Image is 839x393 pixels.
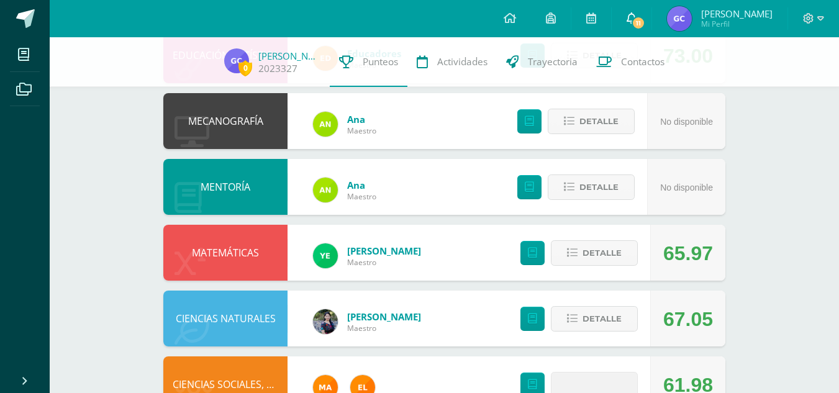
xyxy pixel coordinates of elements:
img: 122d7b7bf6a5205df466ed2966025dea.png [313,112,338,137]
a: 2023327 [258,62,297,75]
span: Trayectoria [528,55,578,68]
span: Detalle [579,110,619,133]
a: Ana [347,113,376,125]
span: Maestro [347,323,421,333]
a: [PERSON_NAME] [347,245,421,257]
img: dfa1fd8186729af5973cf42d94c5b6ba.png [313,243,338,268]
span: Maestro [347,191,376,202]
a: Ana [347,179,376,191]
button: Detalle [548,109,635,134]
span: Contactos [621,55,664,68]
div: MECANOGRAFÍA [163,93,288,149]
div: MENTORÍA [163,159,288,215]
div: 67.05 [663,291,713,347]
div: MATEMÁTICAS [163,225,288,281]
span: 11 [632,16,645,30]
span: Detalle [579,176,619,199]
span: Detalle [583,307,622,330]
a: Punteos [330,37,407,87]
img: b2b209b5ecd374f6d147d0bc2cef63fa.png [313,309,338,334]
span: Actividades [437,55,488,68]
span: [PERSON_NAME] [701,7,773,20]
button: Detalle [548,174,635,200]
span: Maestro [347,125,376,136]
div: 65.97 [663,225,713,281]
a: Actividades [407,37,497,87]
span: Maestro [347,257,421,268]
img: dc6ed879aac2b970dcfff356712fdce6.png [667,6,692,31]
a: [PERSON_NAME] [347,310,421,323]
span: 0 [238,60,252,76]
img: dc6ed879aac2b970dcfff356712fdce6.png [224,48,249,73]
span: Detalle [583,242,622,264]
a: [PERSON_NAME] [258,50,320,62]
span: Mi Perfil [701,19,773,29]
span: No disponible [660,183,713,192]
button: Detalle [551,240,638,266]
a: Trayectoria [497,37,587,87]
span: No disponible [660,117,713,127]
div: CIENCIAS NATURALES [163,291,288,346]
button: Detalle [551,306,638,332]
img: 122d7b7bf6a5205df466ed2966025dea.png [313,178,338,202]
span: Punteos [363,55,398,68]
a: Contactos [587,37,674,87]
